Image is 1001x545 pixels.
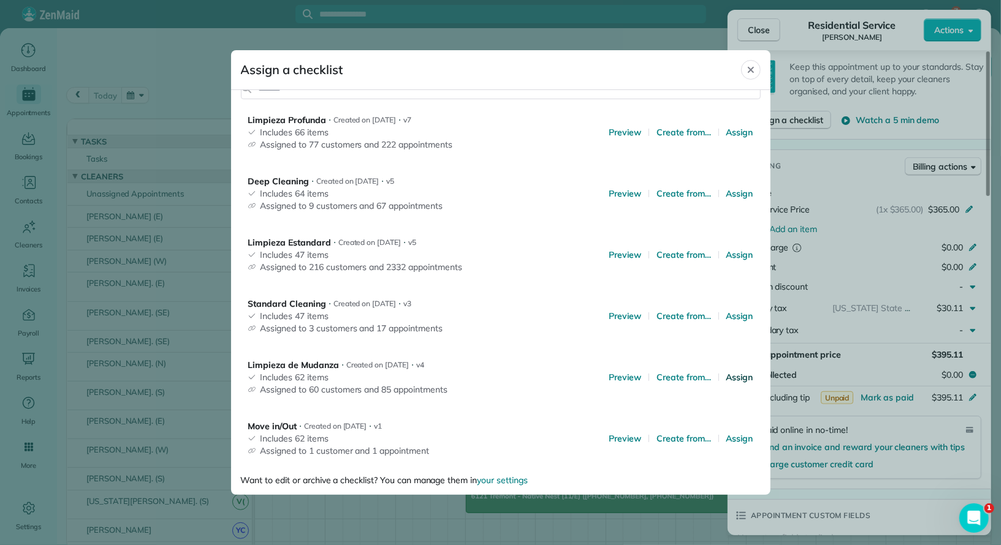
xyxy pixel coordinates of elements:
[338,238,401,247] span: Created on [DATE]
[248,420,297,432] span: Move in/Out
[657,187,711,200] button: Create from…
[369,420,371,432] span: ⋅
[477,475,528,486] a: your settings
[248,114,326,126] span: Limpieza Profunda
[741,60,761,80] button: Close
[726,249,753,261] button: Assign
[248,445,429,457] span: Assigned to 1 customer and 1 appointment
[333,299,396,309] span: Created on [DATE]
[248,298,326,310] span: Standard Cleaning
[316,176,379,186] span: Created on [DATE]
[248,138,452,151] span: Assigned to 77 customers and 222 appointments
[403,236,406,249] span: ⋅
[248,236,331,249] span: Limpieza Estandard
[248,359,339,371] span: Limpieza de Mudanza
[248,200,443,212] span: Assigned to 9 customers and 67 appointments
[311,175,314,187] span: ⋅
[341,359,344,371] span: ⋅
[248,249,462,261] span: Includes 47 items
[248,261,462,273] span: Assigned to 216 customers and 2332 appointments
[248,126,452,138] span: Includes 66 items
[609,432,641,445] button: Preview
[959,503,989,533] iframe: Intercom live chat
[411,359,414,371] span: ⋅
[248,371,447,383] span: Includes 62 items
[398,298,401,310] span: ⋅
[333,115,396,125] span: Created on [DATE]
[398,114,401,126] span: ⋅
[346,360,409,370] span: Created on [DATE]
[299,420,302,432] span: ⋅
[241,474,761,486] p: Want to edit or archive a checklist? You can manage them in
[374,421,382,431] span: v1
[403,299,411,309] span: v3
[726,371,753,383] button: Assign
[657,126,711,138] button: Create from…
[403,115,411,125] span: v7
[657,371,711,383] button: Create from…
[609,249,641,261] button: Preview
[726,432,753,445] button: Assign
[248,310,443,322] span: Includes 47 items
[609,371,641,383] button: Preview
[386,176,394,186] span: v5
[248,322,443,334] span: Assigned to 3 customers and 17 appointments
[248,383,447,396] span: Assigned to 60 customers and 85 appointments
[726,126,753,138] button: Assign
[726,310,753,322] button: Assign
[657,432,711,445] button: Create from…
[248,175,310,187] span: Deep Cleaning
[726,187,753,200] button: Assign
[248,187,443,200] span: Includes 64 items
[241,60,343,80] span: Assign a checklist
[329,298,331,310] span: ⋅
[657,310,711,322] button: Create from…
[416,360,424,370] span: v4
[609,126,641,138] button: Preview
[984,503,994,513] span: 1
[381,175,384,187] span: ⋅
[248,432,429,445] span: Includes 62 items
[408,238,416,247] span: v5
[304,421,367,431] span: Created on [DATE]
[657,249,711,261] button: Create from…
[609,310,641,322] button: Preview
[333,236,336,249] span: ⋅
[609,187,641,200] button: Preview
[329,114,331,126] span: ⋅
